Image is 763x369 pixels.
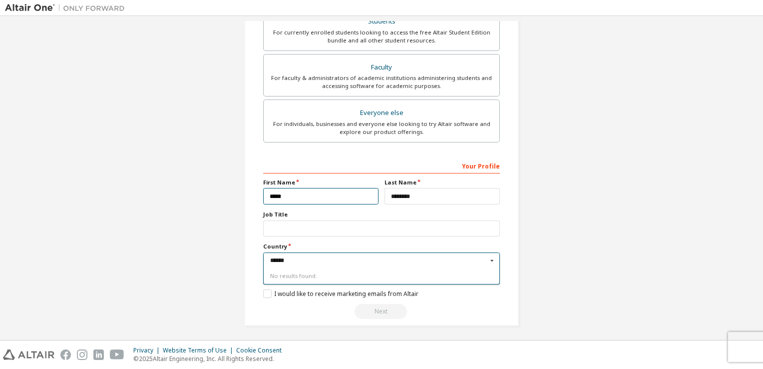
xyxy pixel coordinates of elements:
label: I would like to receive marketing emails from Altair [263,289,418,298]
div: No results found. [263,268,500,284]
div: For currently enrolled students looking to access the free Altair Student Edition bundle and all ... [270,28,493,44]
img: instagram.svg [77,349,87,360]
div: For individuals, businesses and everyone else looking to try Altair software and explore our prod... [270,120,493,136]
img: Altair One [5,3,130,13]
div: Website Terms of Use [163,346,236,354]
label: Job Title [263,210,500,218]
div: For faculty & administrators of academic institutions administering students and accessing softwa... [270,74,493,90]
div: Privacy [133,346,163,354]
img: youtube.svg [110,349,124,360]
label: Country [263,242,500,250]
div: Everyone else [270,106,493,120]
div: Read and acccept EULA to continue [263,304,500,319]
div: Your Profile [263,157,500,173]
p: © 2025 Altair Engineering, Inc. All Rights Reserved. [133,354,288,363]
div: Faculty [270,60,493,74]
img: facebook.svg [60,349,71,360]
label: Last Name [384,178,500,186]
img: altair_logo.svg [3,349,54,360]
label: First Name [263,178,379,186]
div: Students [270,14,493,28]
div: Cookie Consent [236,346,288,354]
img: linkedin.svg [93,349,104,360]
